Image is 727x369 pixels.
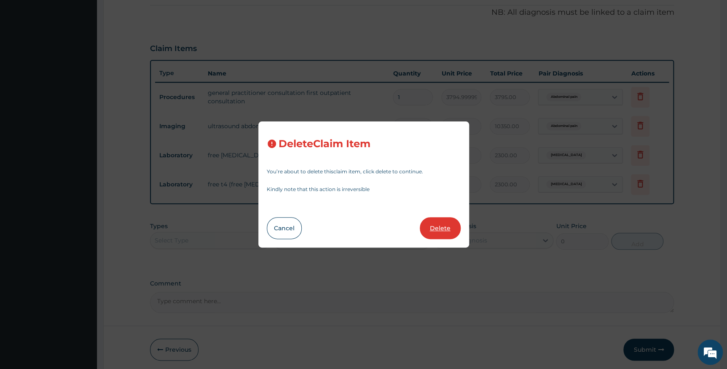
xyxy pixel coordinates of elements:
h3: Delete Claim Item [279,138,370,150]
img: d_794563401_company_1708531726252_794563401 [16,42,34,63]
button: Delete [420,217,461,239]
textarea: Type your message and hit 'Enter' [4,230,161,260]
p: Kindly note that this action is irreversible [267,187,461,192]
span: We're online! [49,106,116,191]
div: Chat with us now [44,47,142,58]
p: You’re about to delete this claim item , click delete to continue. [267,169,461,174]
button: Cancel [267,217,302,239]
div: Minimize live chat window [138,4,158,24]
